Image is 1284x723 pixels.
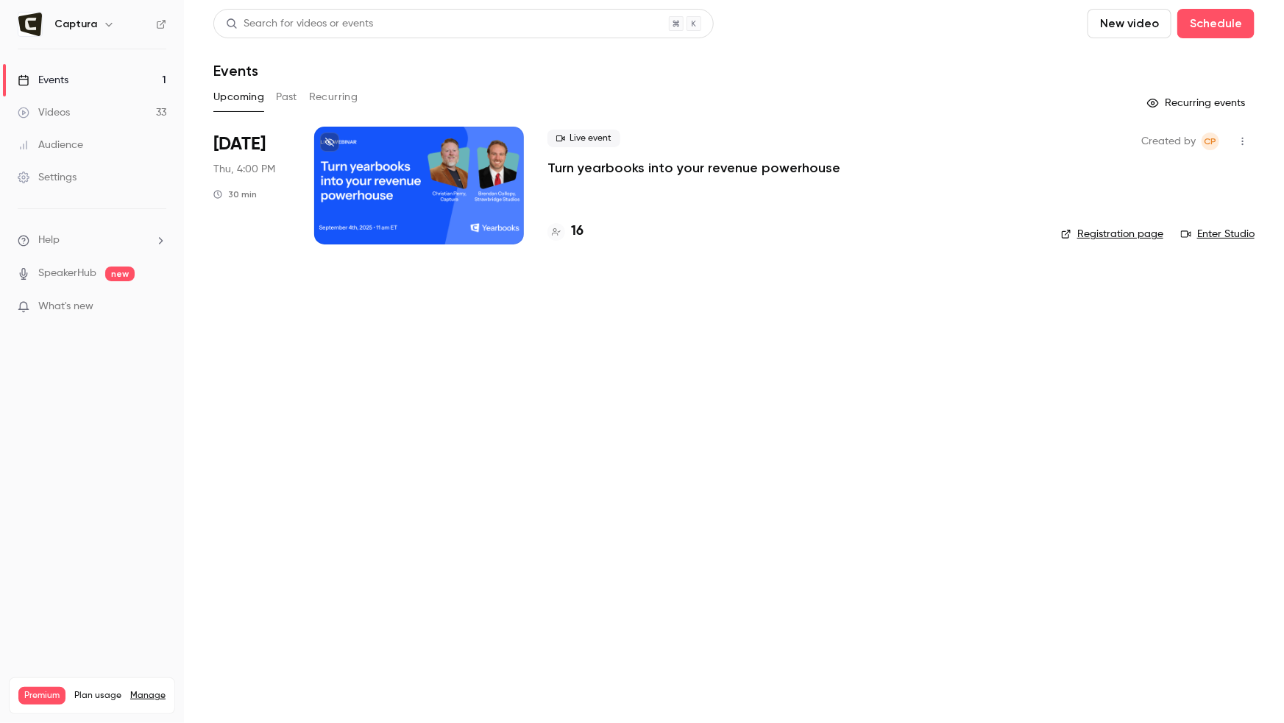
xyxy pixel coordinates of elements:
[309,85,358,109] button: Recurring
[571,222,584,241] h4: 16
[18,138,83,152] div: Audience
[18,687,65,705] span: Premium
[18,233,166,248] li: help-dropdown-opener
[1202,133,1219,150] span: Claudia Platzer
[276,85,297,109] button: Past
[226,16,373,32] div: Search for videos or events
[547,159,840,177] a: Turn yearbooks into your revenue powerhouse
[1141,91,1255,115] button: Recurring events
[54,17,97,32] h6: Captura
[213,188,257,200] div: 30 min
[38,233,60,248] span: Help
[213,162,275,177] span: Thu, 4:00 PM
[18,13,42,36] img: Captura
[213,85,264,109] button: Upcoming
[213,62,258,80] h1: Events
[213,133,266,156] span: [DATE]
[74,690,121,702] span: Plan usage
[1181,227,1255,241] a: Enter Studio
[1088,9,1171,38] button: New video
[1205,133,1217,150] span: CP
[18,170,77,185] div: Settings
[38,299,93,314] span: What's new
[18,73,68,88] div: Events
[38,266,96,281] a: SpeakerHub
[547,130,620,147] span: Live event
[213,127,291,244] div: Sep 4 Thu, 4:00 PM (Europe/London)
[1177,9,1255,38] button: Schedule
[547,222,584,241] a: 16
[149,300,166,314] iframe: Noticeable Trigger
[1061,227,1163,241] a: Registration page
[18,105,70,120] div: Videos
[130,690,166,702] a: Manage
[1141,133,1196,150] span: Created by
[105,267,135,281] span: new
